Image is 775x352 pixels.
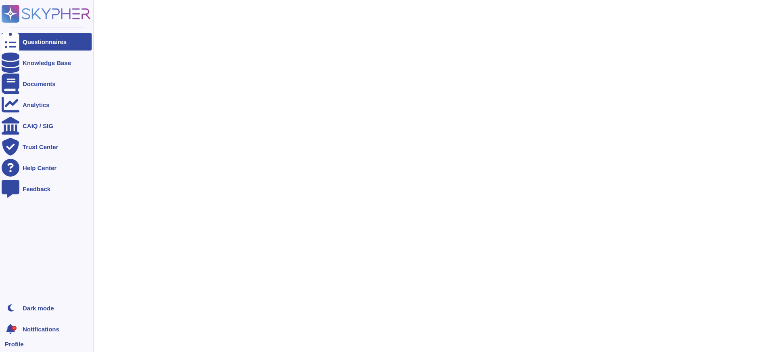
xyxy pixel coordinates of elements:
a: Questionnaires [2,33,92,51]
div: 9+ [12,326,17,331]
div: Trust Center [23,144,58,150]
div: Questionnaires [23,39,67,45]
span: Profile [5,341,24,347]
div: Knowledge Base [23,60,71,66]
a: Documents [2,75,92,93]
div: Documents [23,81,56,87]
div: Dark mode [23,305,54,311]
div: Help Center [23,165,57,171]
a: CAIQ / SIG [2,117,92,135]
div: Analytics [23,102,50,108]
div: CAIQ / SIG [23,123,53,129]
a: Feedback [2,180,92,198]
span: Notifications [23,326,59,332]
a: Analytics [2,96,92,114]
a: Trust Center [2,138,92,156]
a: Help Center [2,159,92,177]
a: Knowledge Base [2,54,92,72]
div: Feedback [23,186,50,192]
